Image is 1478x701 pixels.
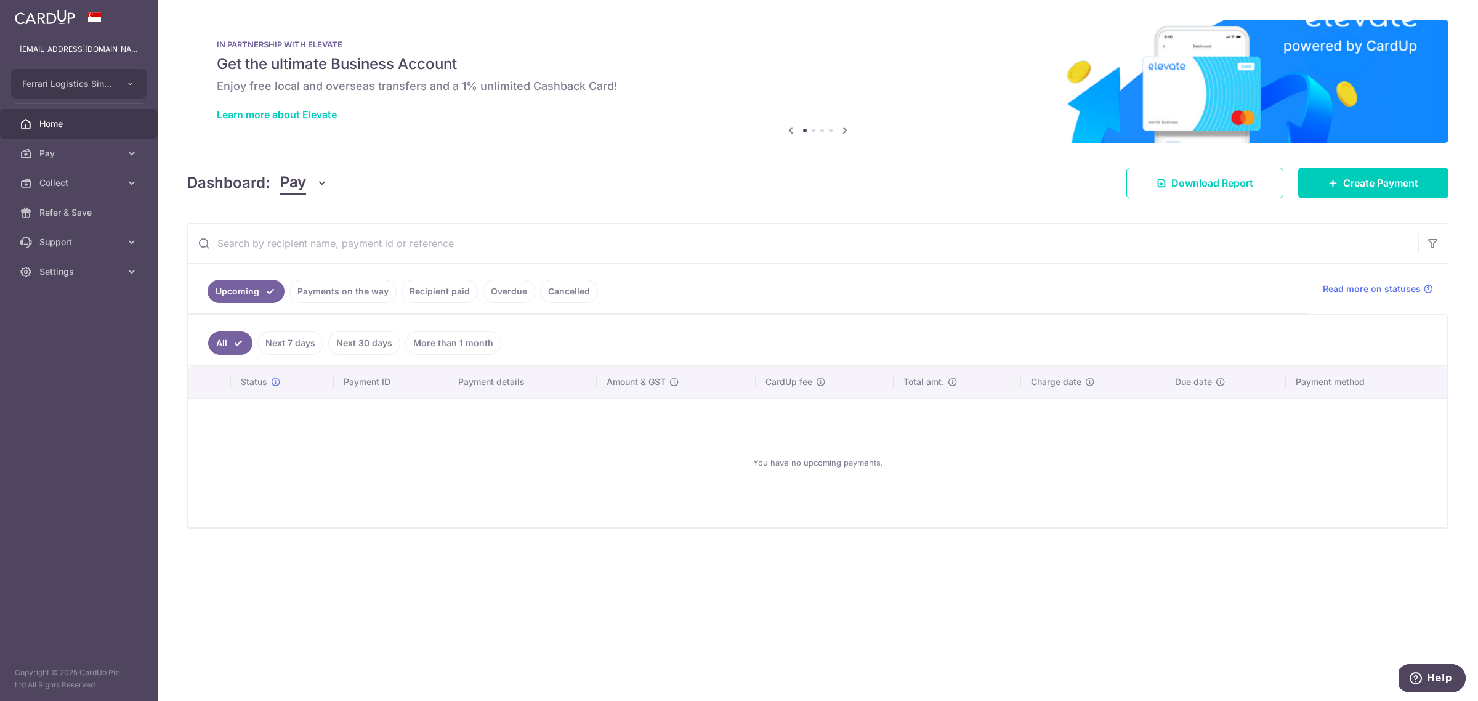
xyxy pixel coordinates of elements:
span: Refer & Save [39,206,121,219]
a: Upcoming [208,280,285,303]
span: Settings [39,265,121,278]
a: Overdue [483,280,535,303]
a: All [208,331,252,355]
a: Create Payment [1298,168,1448,198]
span: Pay [280,171,306,195]
a: Next 30 days [328,331,400,355]
a: Cancelled [540,280,598,303]
th: Payment details [448,366,597,398]
button: Pay [280,171,328,195]
img: CardUp [15,10,75,25]
span: Read more on statuses [1323,283,1421,295]
span: Status [241,376,267,388]
h6: Enjoy free local and overseas transfers and a 1% unlimited Cashback Card! [217,79,1419,94]
span: Create Payment [1343,176,1418,190]
h5: Get the ultimate Business Account [217,54,1419,74]
span: Home [39,118,121,130]
a: Payments on the way [289,280,397,303]
span: CardUp fee [765,376,812,388]
a: Next 7 days [257,331,323,355]
a: Read more on statuses [1323,283,1433,295]
input: Search by recipient name, payment id or reference [188,224,1418,263]
span: Support [39,236,121,248]
p: [EMAIL_ADDRESS][DOMAIN_NAME] [20,43,138,55]
span: Amount & GST [607,376,666,388]
p: IN PARTNERSHIP WITH ELEVATE [217,39,1419,49]
span: Download Report [1171,176,1253,190]
a: Learn more about Elevate [217,108,337,121]
span: Due date [1175,376,1212,388]
a: Recipient paid [402,280,478,303]
th: Payment ID [334,366,448,398]
button: Ferrari Logistics Singapore Pte Ltd [11,69,147,99]
div: You have no upcoming payments. [203,408,1432,517]
span: Ferrari Logistics Singapore Pte Ltd [22,78,113,90]
a: More than 1 month [405,331,501,355]
th: Payment method [1286,366,1447,398]
span: Pay [39,147,121,160]
span: Help [28,9,53,20]
iframe: Opens a widget where you can find more information [1399,664,1466,695]
a: Download Report [1126,168,1283,198]
span: Charge date [1031,376,1081,388]
span: Collect [39,177,121,189]
span: Total amt. [903,376,944,388]
img: Renovation banner [187,20,1448,143]
h4: Dashboard: [187,172,270,194]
